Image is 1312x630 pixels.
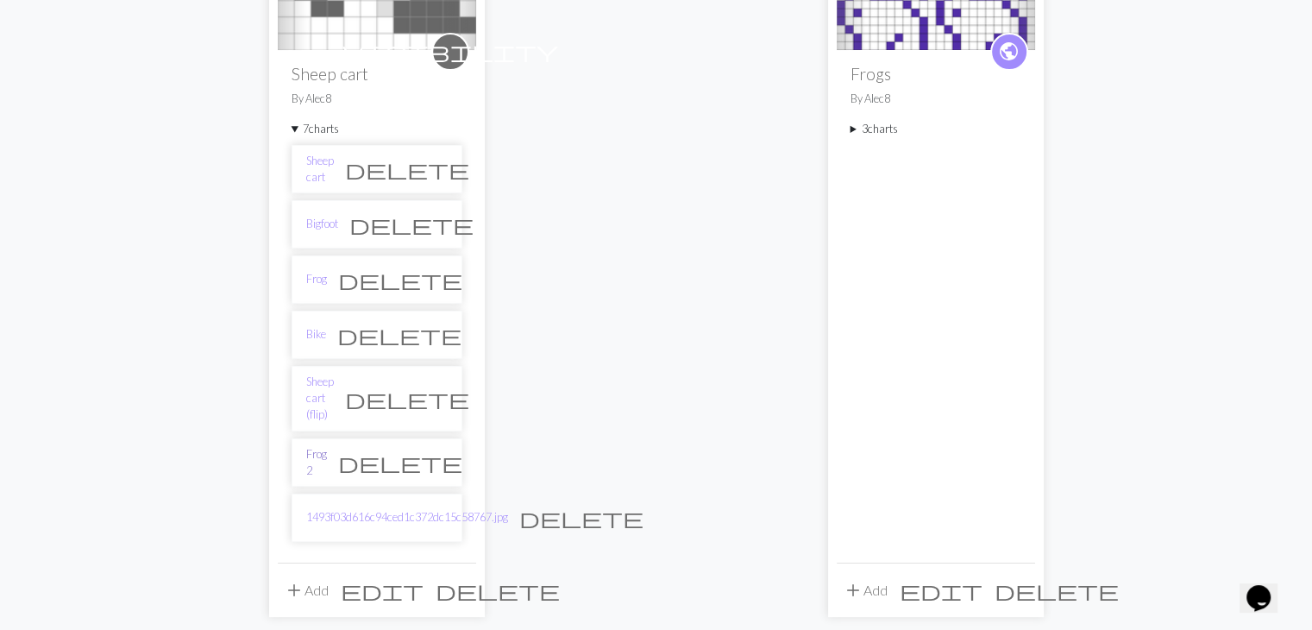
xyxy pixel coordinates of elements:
[900,580,982,601] i: Edit
[338,268,462,292] span: delete
[998,38,1020,65] span: public
[306,326,326,343] a: Bike
[998,35,1020,69] i: public
[341,578,424,602] span: edit
[519,506,643,530] span: delete
[430,574,566,607] button: Delete
[334,382,480,415] button: Delete chart
[508,501,655,534] button: Delete chart
[292,121,462,137] summary: 7charts
[851,91,1021,107] p: By Alec8
[900,578,982,602] span: edit
[306,271,327,287] a: Frog
[306,216,338,232] a: Bigfoot
[436,578,560,602] span: delete
[327,263,474,296] button: Delete chart
[989,574,1125,607] button: Delete
[894,574,989,607] button: Edit
[1240,561,1295,613] iframe: chat widget
[345,157,469,181] span: delete
[306,446,327,479] a: Frog 2
[990,33,1028,71] a: public
[338,450,462,475] span: delete
[341,580,424,601] i: Edit
[851,121,1021,137] summary: 3charts
[843,578,863,602] span: add
[851,64,1021,84] h2: Frogs
[337,323,461,347] span: delete
[278,574,335,607] button: Add
[335,574,430,607] button: Edit
[342,38,558,65] span: visibility
[349,212,474,236] span: delete
[342,35,558,69] i: private
[338,208,485,241] button: Delete chart
[306,374,334,424] a: Sheep cart (flip)
[837,574,894,607] button: Add
[284,578,304,602] span: add
[327,446,474,479] button: Delete chart
[995,578,1119,602] span: delete
[292,91,462,107] p: By Alec8
[345,387,469,411] span: delete
[292,64,462,84] h2: Sheep cart
[326,318,473,351] button: Delete chart
[334,153,480,186] button: Delete chart
[306,153,334,186] a: Sheep cart
[306,509,508,526] a: 1493f03d616c94ced1c372dc15c58767.jpg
